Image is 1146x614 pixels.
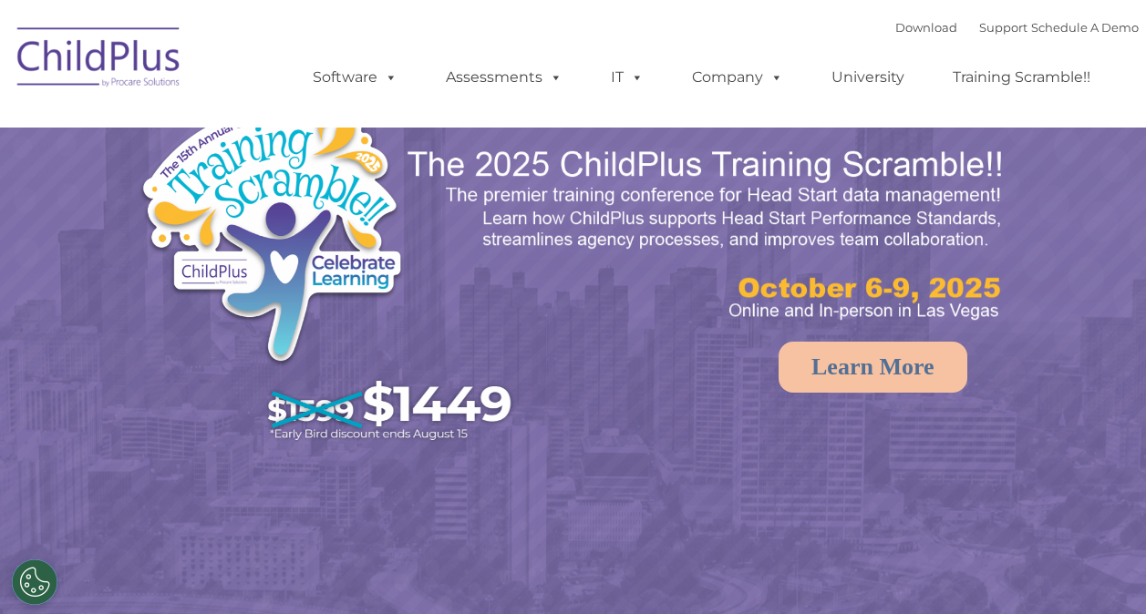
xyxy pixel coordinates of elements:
a: Software [294,59,416,96]
a: Assessments [428,59,581,96]
a: Company [674,59,801,96]
a: Schedule A Demo [1031,20,1139,35]
a: Download [895,20,957,35]
img: ChildPlus by Procare Solutions [8,15,191,106]
a: University [813,59,923,96]
a: Training Scramble!! [934,59,1109,96]
button: Cookies Settings [12,559,57,605]
a: IT [593,59,662,96]
font: | [895,20,1139,35]
a: Learn More [779,342,967,393]
a: Support [979,20,1027,35]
